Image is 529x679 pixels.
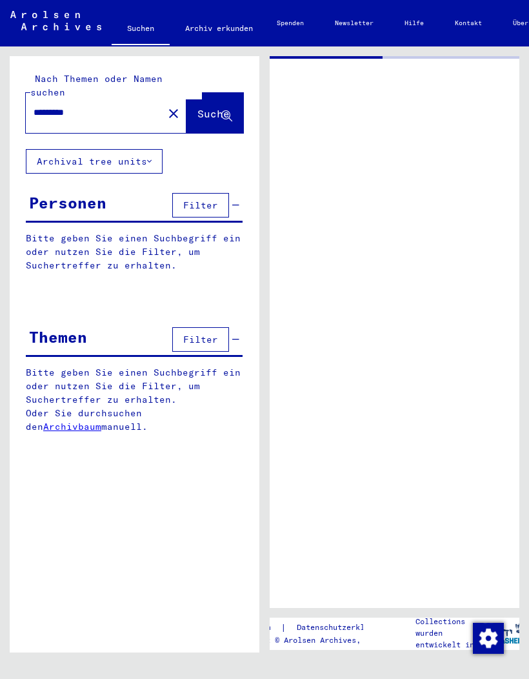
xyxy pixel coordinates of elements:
p: Bitte geben Sie einen Suchbegriff ein oder nutzen Sie die Filter, um Suchertreffer zu erhalten. O... [26,366,243,434]
img: Arolsen_neg.svg [10,11,101,30]
div: | [230,621,403,634]
span: Suche [197,107,230,120]
img: Zustimmung ändern [473,623,504,654]
a: Kontakt [439,8,497,39]
button: Clear [161,100,186,126]
img: yv_logo.png [480,617,528,649]
span: Filter [183,334,218,345]
p: Bitte geben Sie einen Suchbegriff ein oder nutzen Sie die Filter, um Suchertreffer zu erhalten. [26,232,243,272]
a: Hilfe [389,8,439,39]
p: wurden entwickelt in Partnerschaft mit [415,627,488,674]
div: Themen [29,325,87,349]
button: Archival tree units [26,149,163,174]
p: Copyright © Arolsen Archives, 2021 [230,634,403,646]
mat-label: Nach Themen oder Namen suchen [30,73,163,98]
a: Archiv erkunden [170,13,268,44]
a: Suchen [112,13,170,46]
span: Filter [183,199,218,211]
button: Suche [186,93,243,133]
mat-icon: close [166,106,181,121]
a: Newsletter [319,8,389,39]
button: Filter [172,193,229,218]
a: Archivbaum [43,421,101,432]
div: Personen [29,191,106,214]
div: Zustimmung ändern [472,622,503,653]
a: Datenschutzerklärung [286,621,403,634]
a: Spenden [261,8,319,39]
button: Filter [172,327,229,352]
